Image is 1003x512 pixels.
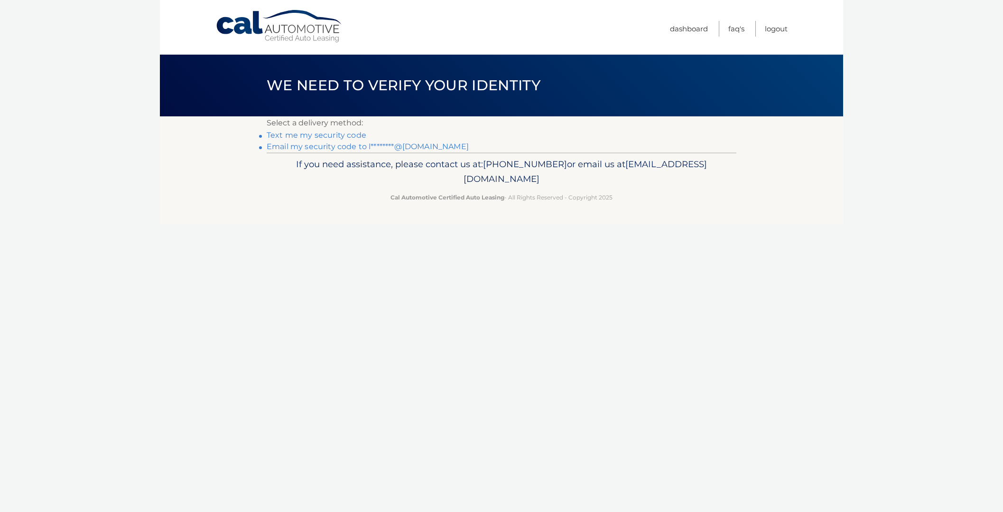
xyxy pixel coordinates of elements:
[483,159,567,170] span: [PHONE_NUMBER]
[267,142,469,151] a: Email my security code to l********@[DOMAIN_NAME]
[670,21,708,37] a: Dashboard
[267,76,540,94] span: We need to verify your identity
[273,157,730,187] p: If you need assistance, please contact us at: or email us at
[273,192,730,202] p: - All Rights Reserved - Copyright 2025
[390,194,504,201] strong: Cal Automotive Certified Auto Leasing
[215,9,344,43] a: Cal Automotive
[765,21,788,37] a: Logout
[728,21,744,37] a: FAQ's
[267,131,366,140] a: Text me my security code
[267,116,736,130] p: Select a delivery method:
